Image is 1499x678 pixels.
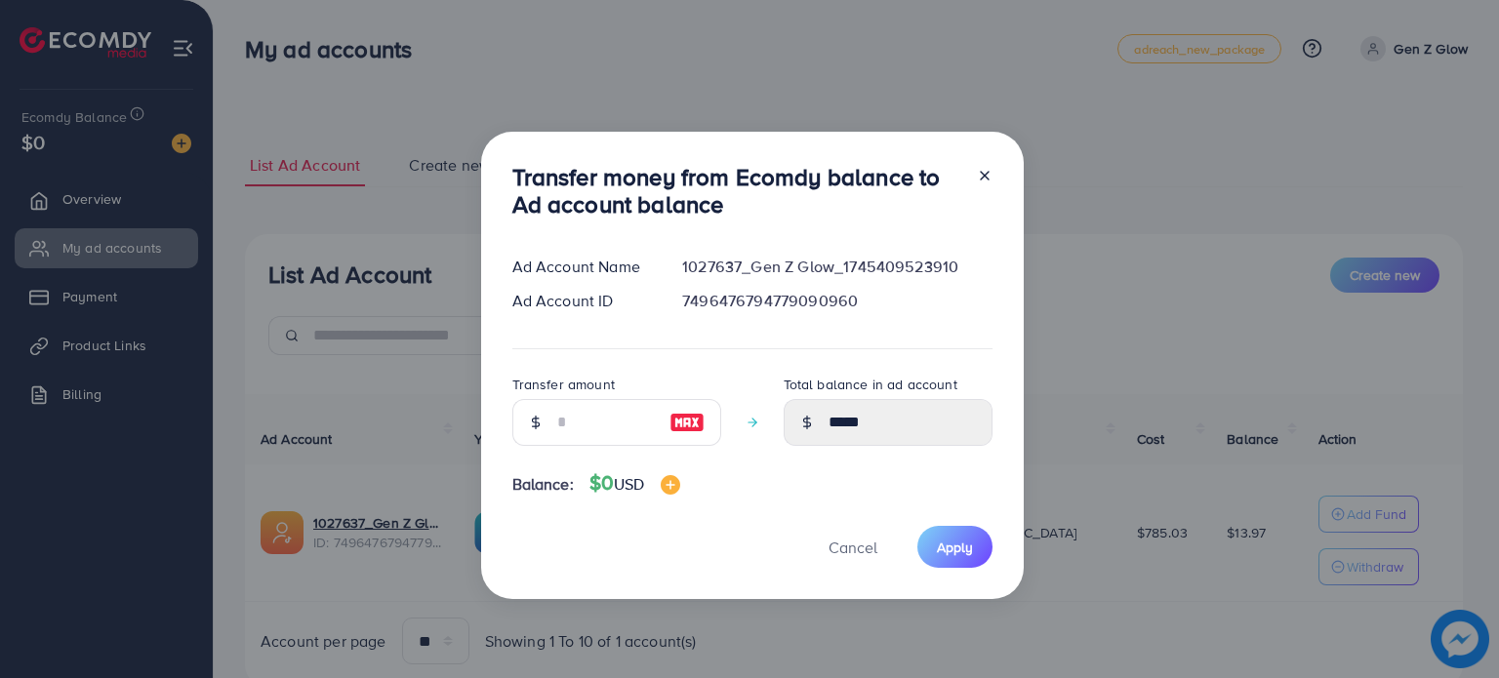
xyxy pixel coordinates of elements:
div: 7496476794779090960 [667,290,1007,312]
img: image [661,475,680,495]
h3: Transfer money from Ecomdy balance to Ad account balance [512,163,961,219]
button: Cancel [804,526,902,568]
img: image [669,411,705,434]
span: USD [614,473,644,495]
label: Transfer amount [512,375,615,394]
span: Apply [937,538,973,557]
h4: $0 [589,471,680,496]
span: Cancel [829,537,877,558]
button: Apply [917,526,993,568]
span: Balance: [512,473,574,496]
div: 1027637_Gen Z Glow_1745409523910 [667,256,1007,278]
div: Ad Account ID [497,290,668,312]
label: Total balance in ad account [784,375,957,394]
div: Ad Account Name [497,256,668,278]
